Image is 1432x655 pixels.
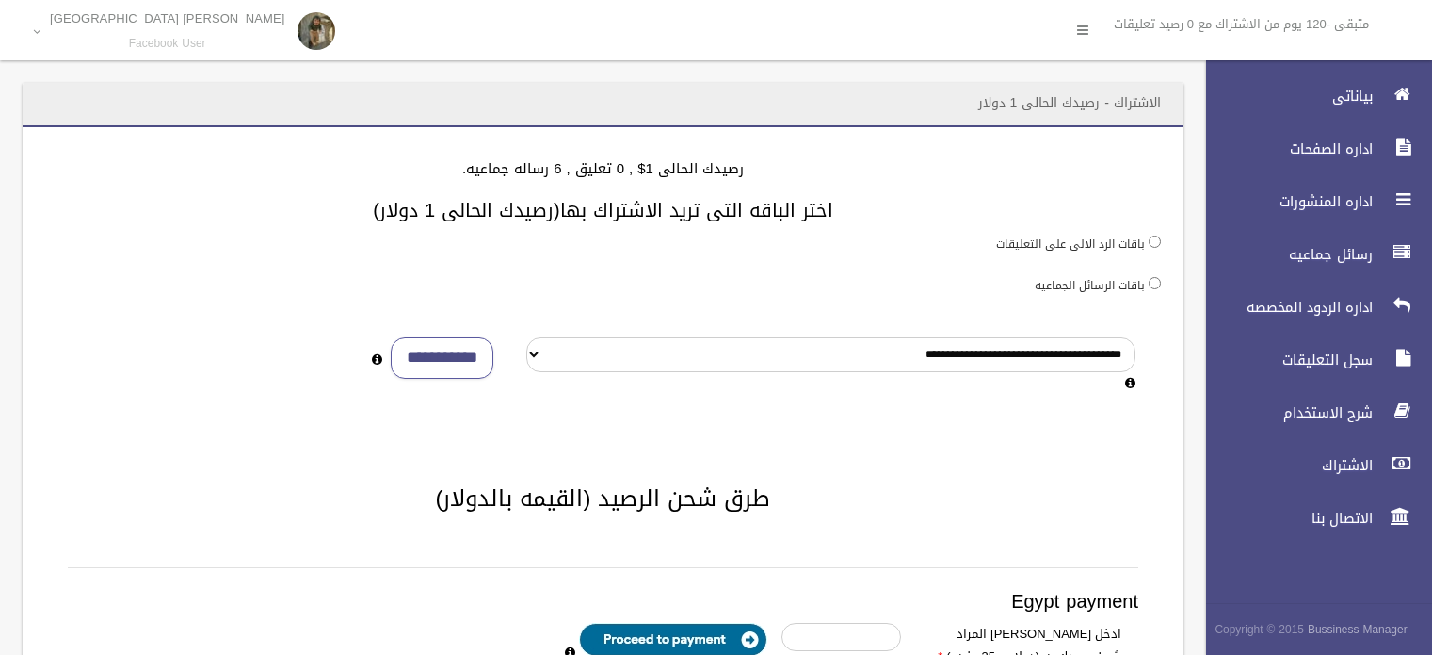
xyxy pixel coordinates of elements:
[1190,456,1378,475] span: الاشتراك
[50,11,284,25] p: [PERSON_NAME] [GEOGRAPHIC_DATA]
[68,591,1138,612] h3: Egypt payment
[1190,351,1378,369] span: سجل التعليقات
[956,85,1183,122] header: الاشتراك - رصيدك الحالى 1 دولار
[1190,287,1432,328] a: اداره الردود المخصصه
[50,37,284,51] small: Facebook User
[1215,619,1304,640] span: Copyright © 2015
[1308,619,1408,640] strong: Bussiness Manager
[1190,298,1378,317] span: اداره الردود المخصصه
[45,200,1161,221] h3: اختر الباقه التى تريد الاشتراك بها(رصيدك الحالى 1 دولار)
[1190,128,1432,170] a: اداره الصفحات
[1190,234,1432,275] a: رسائل جماعيه
[1190,139,1378,158] span: اداره الصفحات
[1190,245,1378,264] span: رسائل جماعيه
[1190,509,1378,528] span: الاتصال بنا
[1190,181,1432,222] a: اداره المنشورات
[1190,87,1378,106] span: بياناتى
[1035,275,1145,296] label: باقات الرسائل الجماعيه
[1190,392,1432,434] a: شرح الاستخدام
[1190,445,1432,486] a: الاشتراك
[1190,75,1432,117] a: بياناتى
[1190,498,1432,539] a: الاتصال بنا
[1190,192,1378,211] span: اداره المنشورات
[1190,339,1432,381] a: سجل التعليقات
[45,161,1161,177] h4: رصيدك الحالى 1$ , 0 تعليق , 6 رساله جماعيه.
[996,234,1145,254] label: باقات الرد الالى على التعليقات
[45,486,1161,511] h2: طرق شحن الرصيد (القيمه بالدولار)
[1190,403,1378,422] span: شرح الاستخدام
